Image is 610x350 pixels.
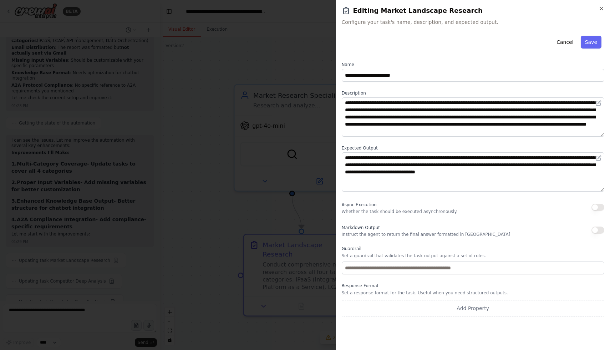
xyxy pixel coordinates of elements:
[342,246,605,252] label: Guardrail
[342,62,605,67] label: Name
[594,154,603,162] button: Open in editor
[552,36,578,49] button: Cancel
[342,253,605,259] p: Set a guardrail that validates the task output against a set of rules.
[581,36,601,49] button: Save
[342,6,605,16] h2: Editing Market Landscape Research
[342,19,605,26] span: Configure your task's name, description, and expected output.
[342,232,510,237] p: Instruct the agent to return the final answer formatted in [GEOGRAPHIC_DATA]
[594,99,603,107] button: Open in editor
[342,225,380,230] span: Markdown Output
[342,283,605,289] label: Response Format
[342,290,605,296] p: Set a response format for the task. Useful when you need structured outputs.
[342,145,605,151] label: Expected Output
[342,300,605,316] button: Add Property
[342,90,605,96] label: Description
[342,209,458,214] p: Whether the task should be executed asynchronously.
[342,202,377,207] span: Async Execution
